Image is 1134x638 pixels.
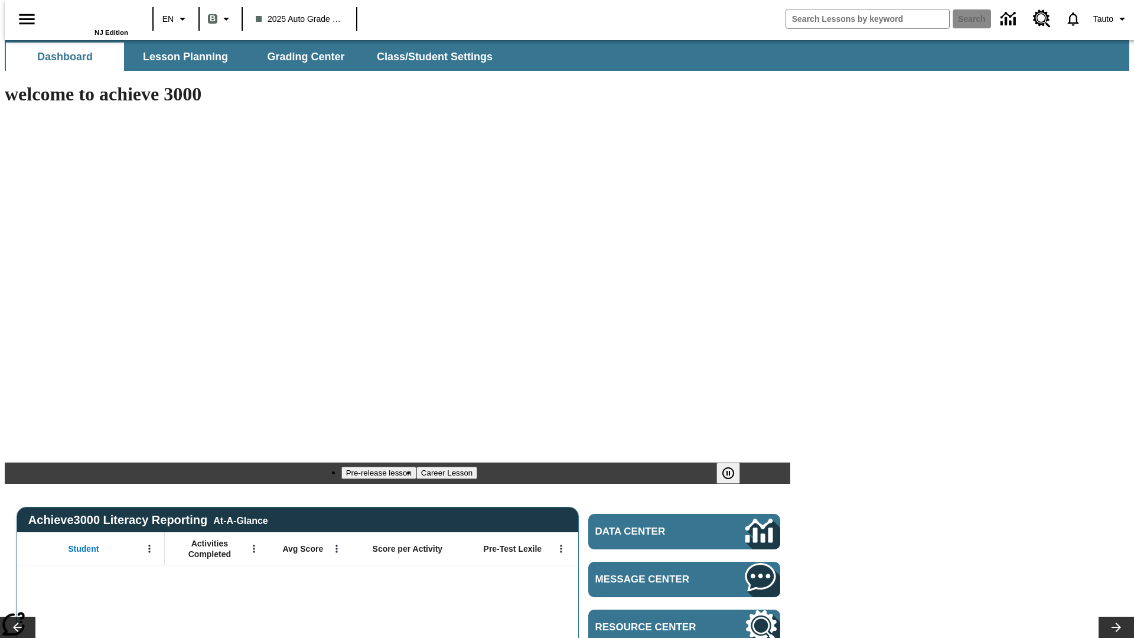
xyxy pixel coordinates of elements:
[157,8,195,30] button: Language: EN, Select a language
[9,2,44,37] button: Open side menu
[1058,4,1089,34] a: Notifications
[367,43,502,71] button: Class/Student Settings
[1093,13,1113,25] span: Tauto
[373,543,443,554] span: Score per Activity
[247,43,365,71] button: Grading Center
[1099,617,1134,638] button: Lesson carousel, Next
[595,526,706,538] span: Data Center
[716,463,740,484] button: Pause
[716,463,752,484] div: Pause
[5,83,790,105] h1: welcome to achieve 3000
[171,538,249,559] span: Activities Completed
[1026,3,1058,35] a: Resource Center, Will open in new tab
[256,13,343,25] span: 2025 Auto Grade 1 B
[5,43,503,71] div: SubNavbar
[28,513,268,527] span: Achieve3000 Literacy Reporting
[993,3,1026,35] a: Data Center
[5,40,1129,71] div: SubNavbar
[552,540,570,558] button: Open Menu
[588,514,780,549] a: Data Center
[595,621,710,633] span: Resource Center
[245,540,263,558] button: Open Menu
[143,50,228,64] span: Lesson Planning
[51,5,128,29] a: Home
[210,11,216,26] span: B
[377,50,493,64] span: Class/Student Settings
[416,467,477,479] button: Slide 2 Career Lesson
[94,29,128,36] span: NJ Edition
[267,50,344,64] span: Grading Center
[6,43,124,71] button: Dashboard
[282,543,323,554] span: Avg Score
[203,8,238,30] button: Boost Class color is gray green. Change class color
[51,4,128,36] div: Home
[141,540,158,558] button: Open Menu
[588,562,780,597] a: Message Center
[484,543,542,554] span: Pre-Test Lexile
[126,43,245,71] button: Lesson Planning
[37,50,93,64] span: Dashboard
[328,540,346,558] button: Open Menu
[595,574,710,585] span: Message Center
[1089,8,1134,30] button: Profile/Settings
[786,9,949,28] input: search field
[341,467,416,479] button: Slide 1 Pre-release lesson
[213,513,268,526] div: At-A-Glance
[68,543,99,554] span: Student
[162,13,174,25] span: EN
